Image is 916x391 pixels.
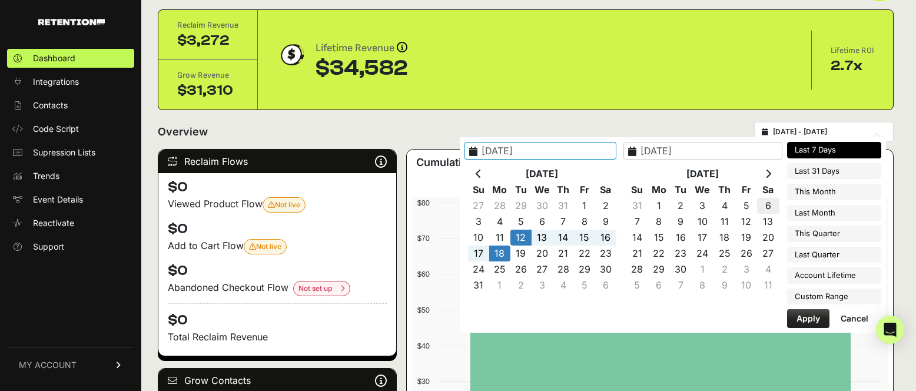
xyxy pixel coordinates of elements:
td: 27 [757,246,779,261]
td: 4 [553,277,574,293]
td: 30 [670,261,692,277]
h4: $0 [168,220,387,238]
th: Sa [595,182,616,198]
a: Support [7,237,134,256]
img: Retention.com [38,19,105,25]
a: Supression Lists [7,143,134,162]
a: MY ACCOUNT [7,347,134,383]
span: Trends [33,170,59,182]
td: 7 [626,214,648,230]
span: Contacts [33,100,68,111]
div: Reclaim Revenue [177,19,238,31]
td: 2 [510,277,532,293]
td: 6 [648,277,670,293]
td: 10 [735,277,757,293]
th: Th [553,182,574,198]
td: 24 [468,261,489,277]
td: 15 [648,230,670,246]
td: 24 [692,246,713,261]
td: 7 [553,214,574,230]
td: 20 [757,230,779,246]
button: Cancel [831,309,878,328]
th: [DATE] [489,166,595,182]
td: 3 [735,261,757,277]
td: 30 [595,261,616,277]
td: 25 [489,261,510,277]
td: 9 [670,214,692,230]
td: 25 [713,246,735,261]
td: 1 [648,198,670,214]
div: Lifetime Revenue [316,40,407,57]
td: 13 [532,230,553,246]
td: 31 [553,198,574,214]
td: 4 [757,261,779,277]
span: Integrations [33,76,79,88]
td: 2 [595,198,616,214]
td: 28 [626,261,648,277]
td: 12 [735,214,757,230]
a: Reactivate [7,214,134,233]
td: 1 [489,277,510,293]
text: $60 [417,270,430,279]
li: Last Quarter [787,247,881,263]
p: Total Reclaim Revenue [168,330,387,344]
th: Su [626,182,648,198]
td: 12 [510,230,532,246]
h2: Overview [158,124,208,140]
td: 9 [595,214,616,230]
td: 26 [510,261,532,277]
td: 16 [595,230,616,246]
th: [DATE] [648,166,758,182]
li: This Month [787,184,881,200]
div: Abandoned Checkout Flow [168,280,387,296]
td: 22 [574,246,595,261]
th: Tu [670,182,692,198]
td: 23 [670,246,692,261]
td: 1 [574,198,595,214]
td: 4 [713,198,735,214]
th: Su [468,182,489,198]
td: 19 [510,246,532,261]
td: 27 [468,198,489,214]
td: 13 [757,214,779,230]
span: Support [33,241,64,253]
td: 10 [692,214,713,230]
td: 5 [510,214,532,230]
td: 5 [735,198,757,214]
span: MY ACCOUNT [19,359,77,371]
h4: $0 [168,303,387,330]
li: Last 7 Days [787,142,881,158]
th: We [692,182,713,198]
td: 17 [692,230,713,246]
div: Grow Revenue [177,69,238,81]
td: 16 [670,230,692,246]
td: 19 [735,230,757,246]
td: 14 [626,230,648,246]
th: Fr [735,182,757,198]
a: Integrations [7,72,134,91]
td: 29 [574,261,595,277]
text: $70 [417,234,430,243]
td: 5 [574,277,595,293]
td: 21 [553,246,574,261]
td: 9 [713,277,735,293]
td: 20 [532,246,553,261]
td: 23 [595,246,616,261]
text: $30 [417,377,430,386]
td: 28 [489,198,510,214]
th: Mo [648,182,670,198]
div: $3,272 [177,31,238,50]
td: 29 [648,261,670,277]
a: Trends [7,167,134,185]
li: Last Month [787,205,881,221]
td: 2 [670,198,692,214]
div: $34,582 [316,57,407,80]
h4: $0 [168,178,387,197]
td: 3 [692,198,713,214]
text: $50 [417,306,430,314]
span: Not live [249,242,281,251]
button: Apply [787,309,829,328]
td: 11 [757,277,779,293]
td: 8 [648,214,670,230]
td: 8 [692,277,713,293]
